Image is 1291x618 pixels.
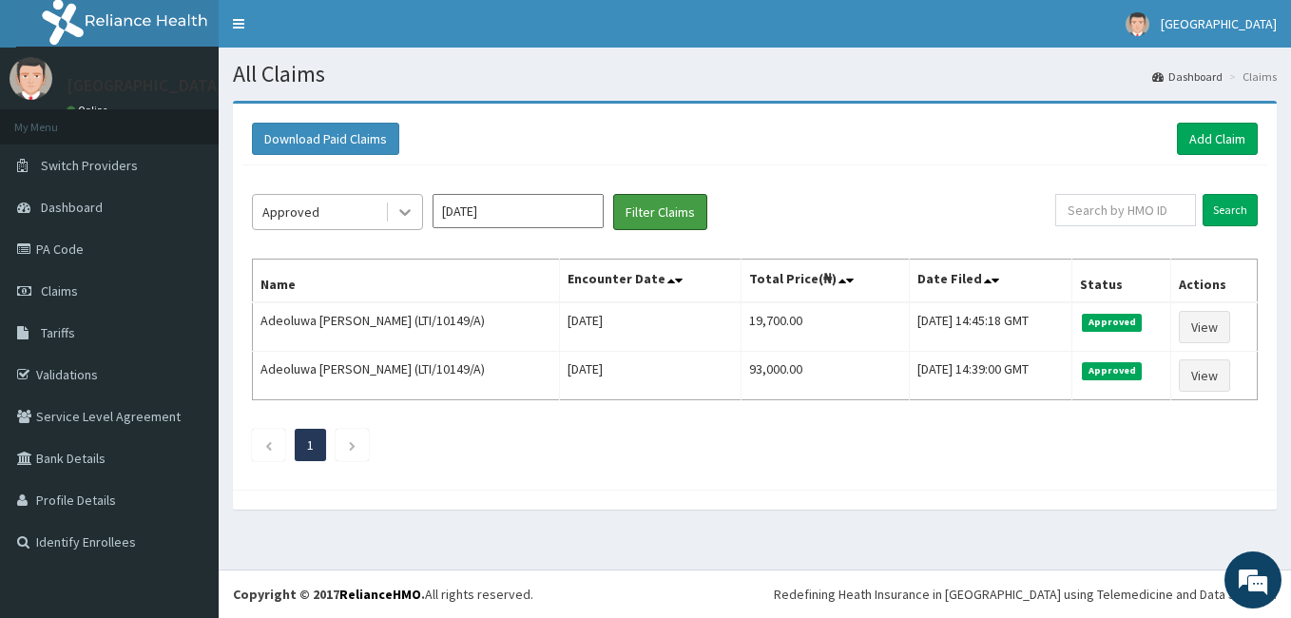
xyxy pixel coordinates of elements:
a: Next page [348,436,356,454]
td: 19,700.00 [742,302,910,352]
input: Select Month and Year [433,194,604,228]
th: Status [1072,260,1171,303]
span: Claims [41,282,78,299]
span: [GEOGRAPHIC_DATA] [1161,15,1277,32]
a: Page 1 is your current page [307,436,314,454]
a: RelianceHMO [339,586,421,603]
span: Approved [1082,314,1142,331]
td: [DATE] [559,352,741,400]
a: View [1179,311,1230,343]
span: We're online! [110,187,262,379]
span: Dashboard [41,199,103,216]
td: [DATE] 14:45:18 GMT [910,302,1072,352]
span: Tariffs [41,324,75,341]
div: Chat with us now [99,106,319,131]
div: Redefining Heath Insurance in [GEOGRAPHIC_DATA] using Telemedicine and Data Science! [774,585,1277,604]
th: Actions [1171,260,1258,303]
li: Claims [1224,68,1277,85]
a: Dashboard [1152,68,1223,85]
td: 93,000.00 [742,352,910,400]
a: View [1179,359,1230,392]
td: [DATE] [559,302,741,352]
th: Encounter Date [559,260,741,303]
div: Approved [262,203,319,222]
th: Total Price(₦) [742,260,910,303]
button: Download Paid Claims [252,123,399,155]
th: Name [253,260,560,303]
strong: Copyright © 2017 . [233,586,425,603]
img: User Image [1126,12,1149,36]
textarea: Type your message and hit 'Enter' [10,415,362,481]
button: Filter Claims [613,194,707,230]
input: Search by HMO ID [1055,194,1196,226]
h1: All Claims [233,62,1277,87]
th: Date Filed [910,260,1072,303]
td: Adeoluwa [PERSON_NAME] (LTI/10149/A) [253,352,560,400]
footer: All rights reserved. [219,570,1291,618]
td: [DATE] 14:39:00 GMT [910,352,1072,400]
span: Switch Providers [41,157,138,174]
a: Add Claim [1177,123,1258,155]
div: Minimize live chat window [312,10,357,55]
p: [GEOGRAPHIC_DATA] [67,77,223,94]
input: Search [1203,194,1258,226]
img: User Image [10,57,52,100]
a: Online [67,104,112,117]
td: Adeoluwa [PERSON_NAME] (LTI/10149/A) [253,302,560,352]
img: d_794563401_company_1708531726252_794563401 [35,95,77,143]
a: Previous page [264,436,273,454]
span: Approved [1082,362,1142,379]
